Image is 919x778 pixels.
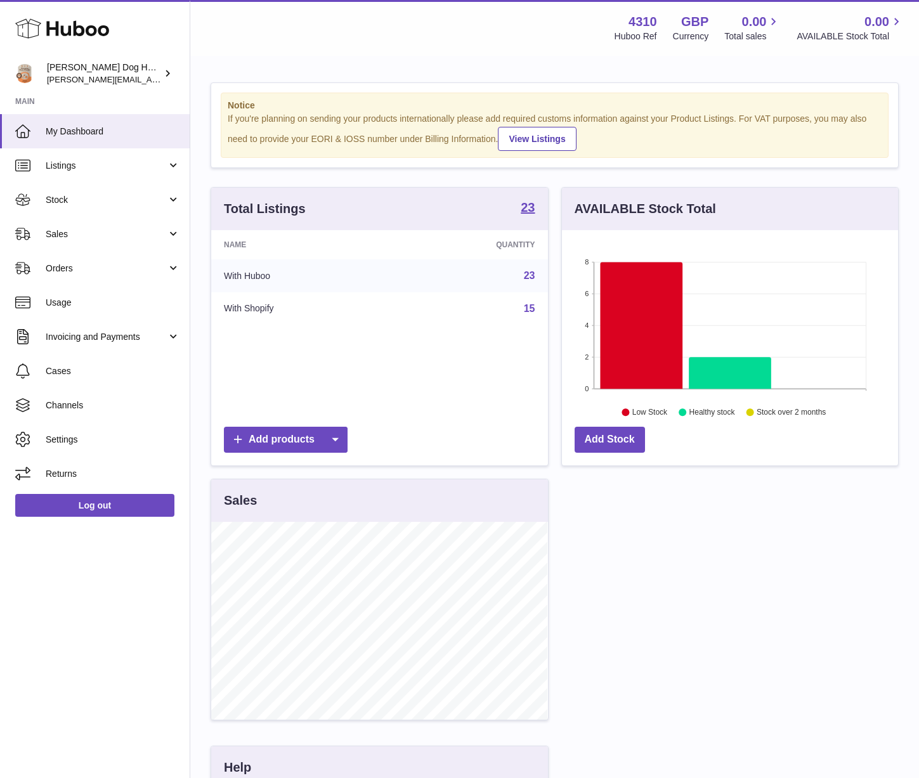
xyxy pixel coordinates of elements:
a: 23 [521,201,535,216]
a: 0.00 AVAILABLE Stock Total [797,13,904,42]
h3: Sales [224,492,257,509]
div: Huboo Ref [615,30,657,42]
span: [PERSON_NAME][EMAIL_ADDRESS][DOMAIN_NAME] [47,74,254,84]
span: Invoicing and Payments [46,331,167,343]
a: 0.00 Total sales [724,13,781,42]
span: 0.00 [742,13,767,30]
div: [PERSON_NAME] Dog House [47,62,161,86]
span: Orders [46,263,167,275]
a: 23 [524,270,535,281]
h3: Help [224,759,251,776]
h3: AVAILABLE Stock Total [575,200,716,217]
text: Healthy stock [689,408,735,417]
strong: GBP [681,13,708,30]
a: Add products [224,427,348,453]
text: Stock over 2 months [757,408,826,417]
td: With Shopify [211,292,393,325]
th: Name [211,230,393,259]
strong: 4310 [629,13,657,30]
strong: Notice [228,100,882,112]
text: 2 [585,353,589,361]
a: View Listings [498,127,576,151]
span: Listings [46,160,167,172]
img: toby@hackneydoghouse.com [15,64,34,83]
span: Stock [46,194,167,206]
div: Currency [673,30,709,42]
div: If you're planning on sending your products internationally please add required customs informati... [228,113,882,151]
text: 4 [585,321,589,329]
text: 0 [585,385,589,392]
span: Settings [46,434,180,446]
td: With Huboo [211,259,393,292]
a: Add Stock [575,427,645,453]
span: Cases [46,365,180,377]
span: Returns [46,468,180,480]
text: 8 [585,258,589,266]
span: Channels [46,399,180,412]
th: Quantity [393,230,547,259]
a: Log out [15,494,174,517]
a: 15 [524,303,535,314]
span: 0.00 [864,13,889,30]
strong: 23 [521,201,535,214]
text: 6 [585,290,589,297]
span: AVAILABLE Stock Total [797,30,904,42]
span: Usage [46,297,180,309]
span: Sales [46,228,167,240]
text: Low Stock [632,408,667,417]
span: My Dashboard [46,126,180,138]
span: Total sales [724,30,781,42]
h3: Total Listings [224,200,306,217]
